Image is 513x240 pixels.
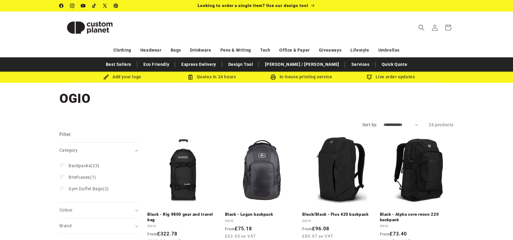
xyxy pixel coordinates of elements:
[415,21,428,34] summary: Search
[188,74,193,80] img: Order Updates Icon
[103,59,134,70] a: Best Sellers
[302,212,376,217] a: Black/Black - Flux 420 backpack
[346,73,435,81] div: Live order updates
[380,212,454,222] a: Black - Alpha core recon 220 backpack
[113,45,131,56] a: Clothing
[59,223,72,228] span: Brand
[262,59,342,70] a: [PERSON_NAME] / [PERSON_NAME]
[59,143,138,158] summary: Category (0 selected)
[319,45,341,56] a: Giveaways
[57,12,122,43] a: Custom Planet
[69,175,90,180] span: Briefcases
[59,90,454,107] h1: OGIO
[429,122,454,127] span: 26 products
[178,59,219,70] a: Express Delivery
[348,59,373,70] a: Services
[378,45,400,56] a: Umbrellas
[190,45,211,56] a: Drinkware
[59,208,72,212] span: Colour
[59,218,138,234] summary: Brand (0 selected)
[69,174,96,180] span: (1)
[59,202,138,218] summary: Colour (0 selected)
[220,45,251,56] a: Pens & Writing
[350,45,369,56] a: Lifestyle
[483,211,513,240] div: Widget de chat
[69,186,103,191] span: Gym Duffel Bags
[171,45,181,56] a: Bags
[59,14,120,41] img: Custom Planet
[69,186,109,191] span: (2)
[140,59,172,70] a: Eco Friendly
[167,73,256,81] div: Quotes in 24 hours
[147,212,221,222] a: Black - Rig 9800 gear and travel bag
[225,212,299,217] a: Black - Logan backpack
[362,122,377,127] label: Sort by:
[140,45,162,56] a: Headwear
[59,131,72,138] h2: Filter:
[103,74,109,80] img: Brush Icon
[270,74,276,80] img: In-house printing
[256,73,346,81] div: In-house printing service
[69,163,99,168] span: (23)
[483,211,513,240] iframe: Chat Widget
[379,59,411,70] a: Quick Quote
[59,148,78,153] span: Category
[279,45,310,56] a: Office & Paper
[225,59,256,70] a: Design Tool
[198,3,308,8] span: Looking to order a single item? Use our design tool
[78,73,167,81] div: Add your logo
[260,45,270,56] a: Tech
[69,163,91,168] span: Backpacks
[367,74,372,80] img: Order updates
